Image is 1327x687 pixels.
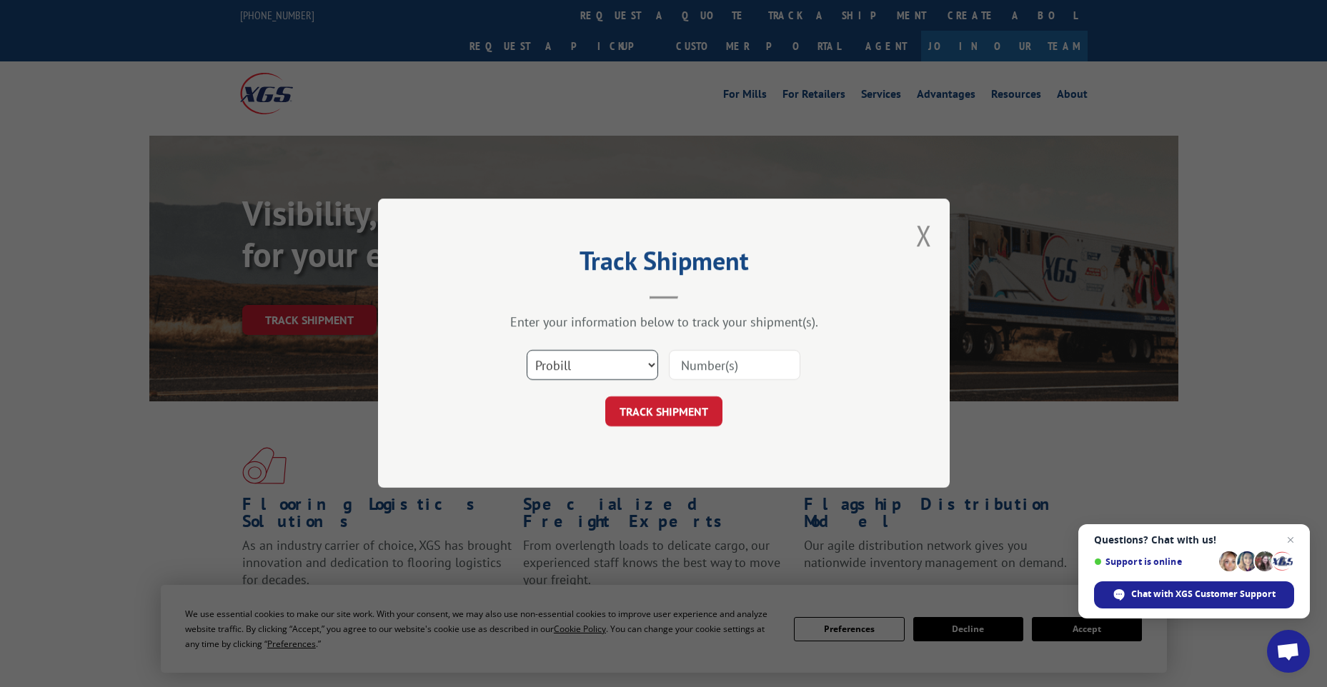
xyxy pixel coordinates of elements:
[1267,630,1310,673] div: Open chat
[669,351,800,381] input: Number(s)
[1094,534,1294,546] span: Questions? Chat with us!
[916,216,932,254] button: Close modal
[605,397,722,427] button: TRACK SHIPMENT
[449,314,878,331] div: Enter your information below to track your shipment(s).
[1094,581,1294,608] div: Chat with XGS Customer Support
[1131,588,1276,601] span: Chat with XGS Customer Support
[1094,556,1214,567] span: Support is online
[449,251,878,278] h2: Track Shipment
[1282,531,1299,548] span: Close chat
